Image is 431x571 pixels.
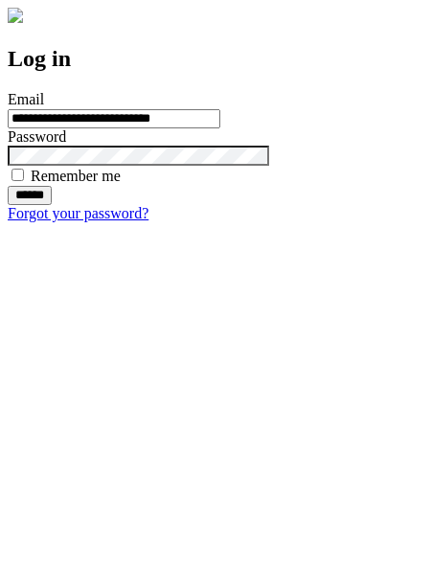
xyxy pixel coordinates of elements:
label: Email [8,91,44,107]
img: logo-4e3dc11c47720685a147b03b5a06dd966a58ff35d612b21f08c02c0306f2b779.png [8,8,23,23]
h2: Log in [8,46,423,72]
a: Forgot your password? [8,205,148,221]
label: Remember me [31,168,121,184]
label: Password [8,128,66,145]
